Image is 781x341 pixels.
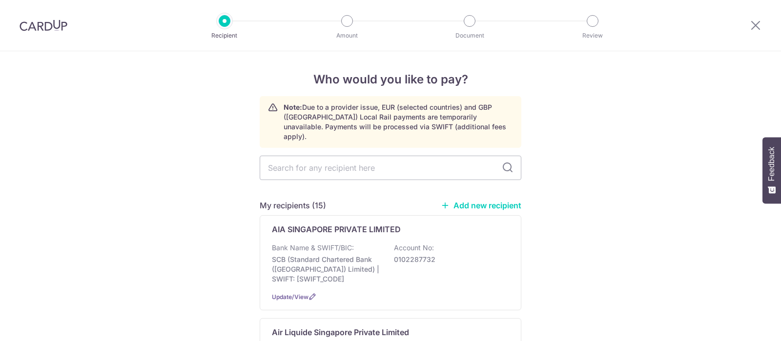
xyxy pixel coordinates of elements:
[272,255,381,284] p: SCB (Standard Chartered Bank ([GEOGRAPHIC_DATA]) Limited) | SWIFT: [SWIFT_CODE]
[272,293,308,301] a: Update/View
[260,156,521,180] input: Search for any recipient here
[260,71,521,88] h4: Who would you like to pay?
[441,201,521,210] a: Add new recipient
[188,31,261,40] p: Recipient
[260,200,326,211] h5: My recipients (15)
[284,103,302,111] strong: Note:
[556,31,629,40] p: Review
[20,20,67,31] img: CardUp
[394,255,503,264] p: 0102287732
[272,223,401,235] p: AIA SINGAPORE PRIVATE LIMITED
[284,102,513,141] p: Due to a provider issue, EUR (selected countries) and GBP ([GEOGRAPHIC_DATA]) Local Rail payments...
[767,147,776,181] span: Feedback
[311,31,383,40] p: Amount
[719,312,771,336] iframe: Opens a widget where you can find more information
[433,31,506,40] p: Document
[394,243,434,253] p: Account No:
[272,243,354,253] p: Bank Name & SWIFT/BIC:
[762,137,781,203] button: Feedback - Show survey
[272,326,409,338] p: Air Liquide Singapore Private Limited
